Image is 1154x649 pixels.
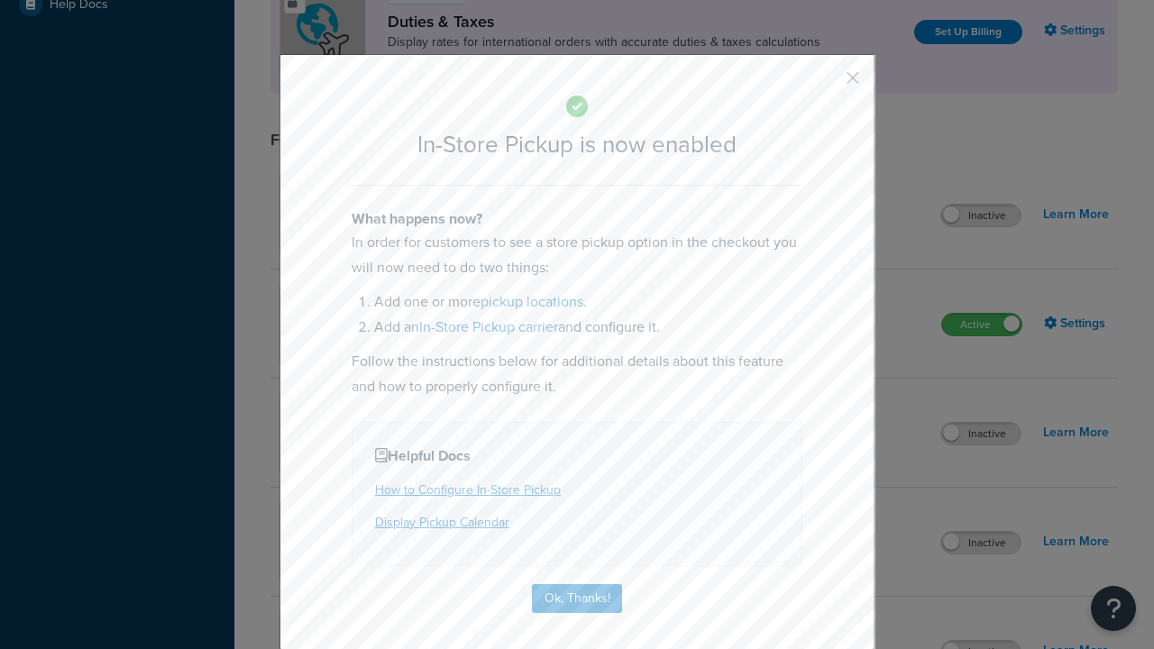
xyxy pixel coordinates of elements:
li: Add an and configure it. [374,315,802,340]
a: Display Pickup Calendar [375,513,509,532]
p: In order for customers to see a store pickup option in the checkout you will now need to do two t... [352,230,802,280]
h2: In-Store Pickup is now enabled [352,132,802,158]
a: In-Store Pickup carrier [419,316,558,337]
h4: Helpful Docs [375,445,779,467]
a: How to Configure In-Store Pickup [375,480,561,499]
li: Add one or more . [374,289,802,315]
a: pickup locations [481,291,583,312]
button: Ok, Thanks! [532,584,622,613]
h4: What happens now? [352,208,802,230]
p: Follow the instructions below for additional details about this feature and how to properly confi... [352,349,802,399]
